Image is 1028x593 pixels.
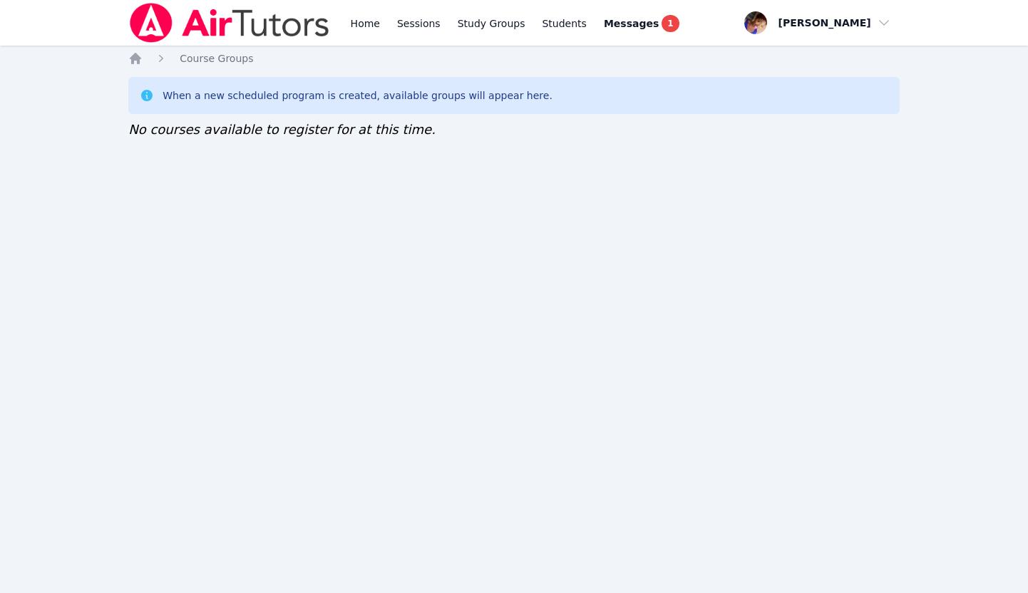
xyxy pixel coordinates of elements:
span: No courses available to register for at this time. [128,122,436,137]
a: Course Groups [180,51,253,66]
span: Messages [604,16,659,31]
div: When a new scheduled program is created, available groups will appear here. [163,88,552,103]
img: Air Tutors [128,3,330,43]
nav: Breadcrumb [128,51,900,66]
span: Course Groups [180,53,253,64]
span: 1 [662,15,679,32]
